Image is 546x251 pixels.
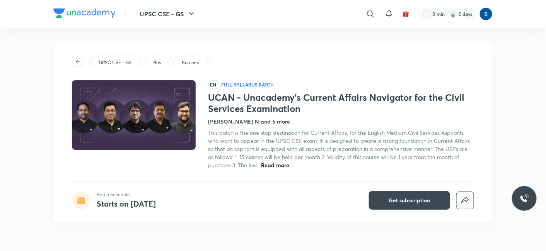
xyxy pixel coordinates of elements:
[71,80,197,151] img: Thumbnail
[400,8,412,20] button: avatar
[389,197,430,204] span: Get subscription
[403,10,409,17] img: avatar
[208,80,218,89] span: EN
[208,129,470,169] span: This batch is the one stop destination for Current Affairs, for the English Medium Civil Services...
[181,59,200,66] a: Batches
[479,7,493,20] img: simran kumari
[99,59,131,66] p: UPSC CSE - GS
[261,161,289,169] span: Read more
[369,191,450,210] button: Get subscription
[182,59,199,66] p: Batches
[208,117,290,126] h4: [PERSON_NAME] N and 5 more
[97,191,156,198] p: Batch Schedule
[449,10,457,18] img: streak
[135,6,201,22] button: UPSC CSE - GS
[152,59,161,66] p: Plus
[208,92,474,114] h1: UCAN - Unacademy's Current Affairs Navigator for the Civil Services Examination
[520,194,529,203] img: ttu
[53,8,116,20] a: Company Logo
[98,59,133,66] a: UPSC CSE - GS
[53,8,116,18] img: Company Logo
[221,81,274,88] p: Full Syllabus Batch
[151,59,162,66] a: Plus
[97,198,156,209] h4: Starts on [DATE]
